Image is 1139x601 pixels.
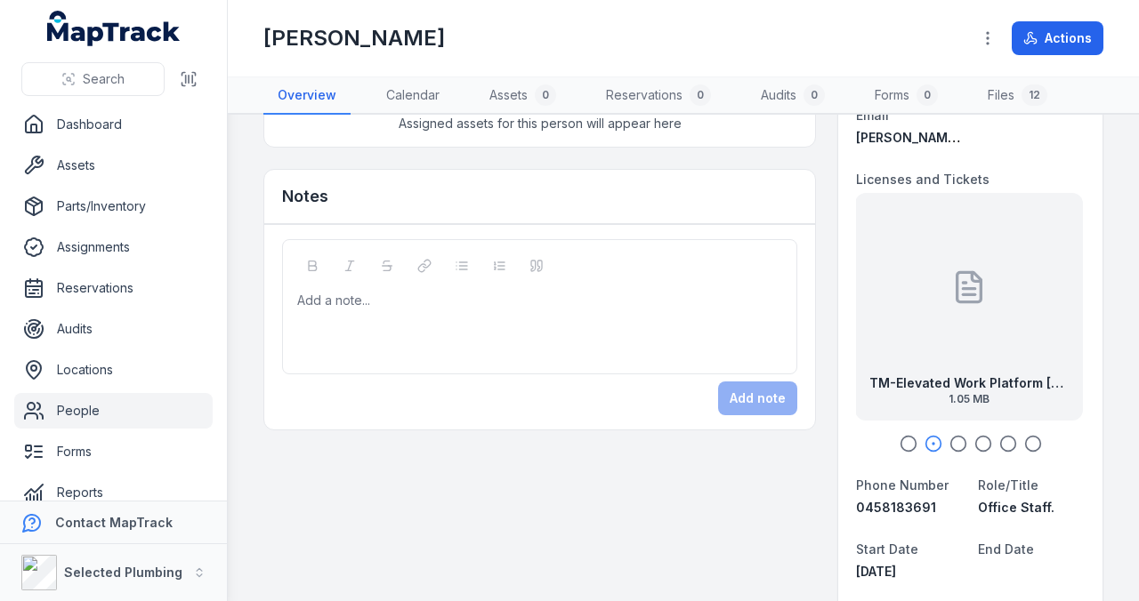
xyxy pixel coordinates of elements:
[372,77,454,115] a: Calendar
[869,392,1069,406] span: 1.05 MB
[14,107,213,142] a: Dashboard
[14,188,213,224] a: Parts/Inventory
[14,475,213,510] a: Reports
[860,77,952,115] a: Forms0
[14,434,213,469] a: Forms
[14,229,213,265] a: Assignments
[1012,21,1103,55] button: Actions
[856,500,936,515] span: 0458183691
[978,500,1054,515] span: Office Staff.
[747,77,839,115] a: Audits0
[399,115,682,132] span: Assigned assets for this person will appear here
[917,84,938,106] div: 0
[535,84,556,106] div: 0
[14,393,213,429] a: People
[21,62,165,96] button: Search
[14,352,213,388] a: Locations
[47,11,181,46] a: MapTrack
[1022,84,1047,106] div: 12
[14,311,213,347] a: Audits
[856,108,889,123] span: Email
[856,172,990,187] span: Licenses and Tickets
[973,77,1062,115] a: Files12
[83,70,125,88] span: Search
[14,270,213,306] a: Reservations
[263,24,445,52] h1: [PERSON_NAME]
[856,564,896,579] time: 11/11/2024, 12:00:00 AM
[14,148,213,183] a: Assets
[282,184,328,209] h3: Notes
[856,541,918,557] span: Start Date
[804,84,825,106] div: 0
[869,374,1069,392] strong: TM-Elevated Work Platform [DATE]
[592,77,725,115] a: Reservations0
[690,84,711,106] div: 0
[978,541,1034,557] span: End Date
[978,477,1038,493] span: Role/Title
[64,565,182,580] strong: Selected Plumbing
[856,564,896,579] span: [DATE]
[263,77,351,115] a: Overview
[856,477,949,493] span: Phone Number
[55,515,173,530] strong: Contact MapTrack
[475,77,570,115] a: Assets0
